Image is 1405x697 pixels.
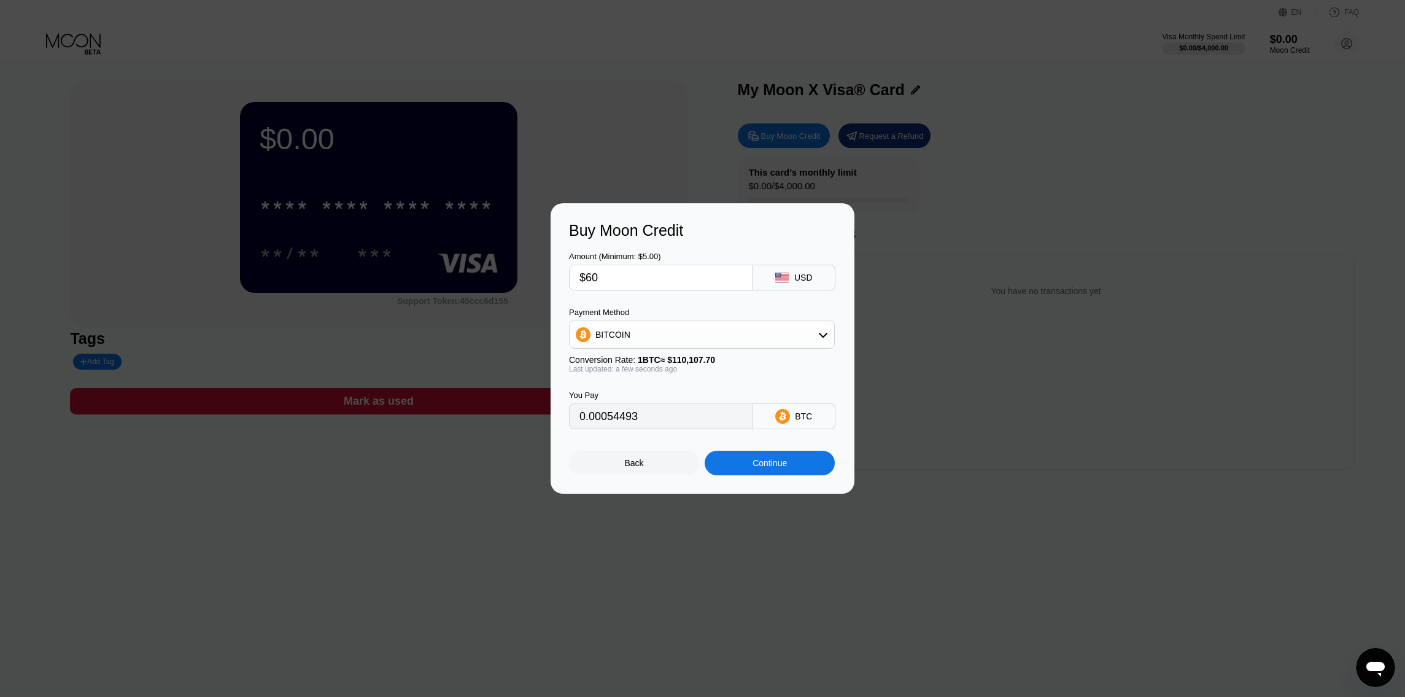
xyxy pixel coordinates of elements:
iframe: Button to launch messaging window [1356,648,1395,687]
div: You Pay [569,391,753,400]
div: Conversion Rate: [569,355,835,365]
div: Back [625,458,644,468]
div: Buy Moon Credit [569,222,836,239]
div: BTC [795,411,812,421]
div: BITCOIN [570,322,834,347]
div: Amount (Minimum: $5.00) [569,252,753,261]
div: BITCOIN [595,330,630,340]
div: USD [794,273,813,282]
span: 1 BTC ≈ $110,107.70 [638,355,715,365]
input: $0.00 [579,265,742,290]
div: Payment Method [569,308,835,317]
div: Last updated: a few seconds ago [569,365,835,373]
div: Continue [705,451,835,475]
div: Continue [753,458,787,468]
div: Back [569,451,699,475]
